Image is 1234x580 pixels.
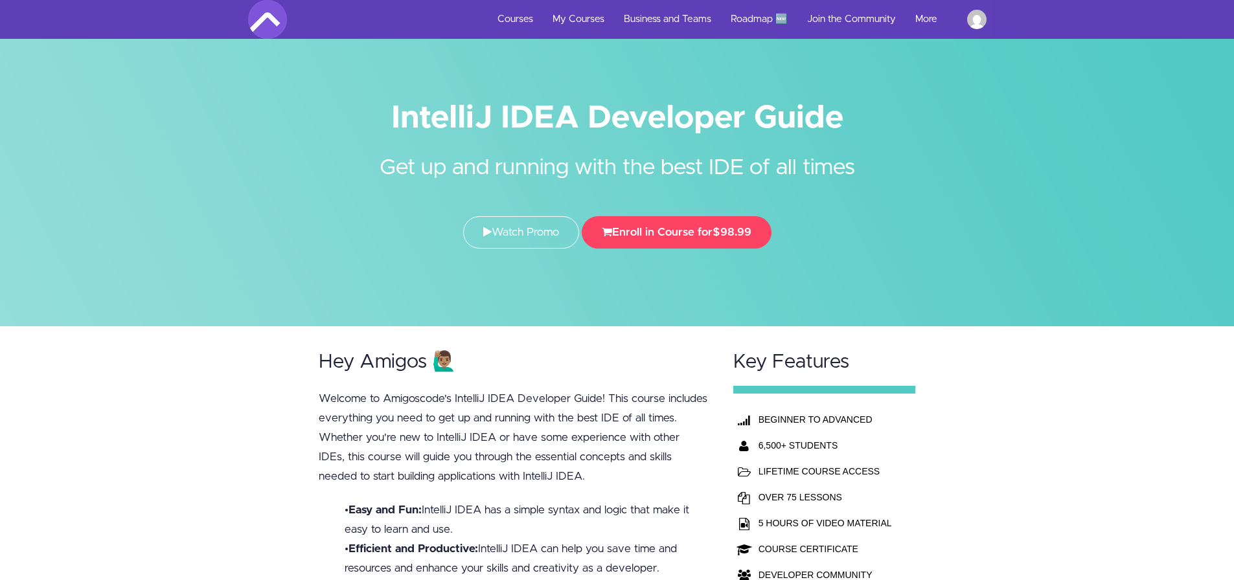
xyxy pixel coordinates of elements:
td: COURSE CERTIFICATE [755,536,895,562]
b: Efficient and Productive: [348,543,478,554]
a: Watch Promo [463,216,579,249]
th: BEGINNER TO ADVANCED [755,407,895,432]
button: Enroll in Course for$98.99 [582,216,771,249]
h2: Hey Amigos 🙋🏽‍♂️ [319,351,709,373]
h2: Key Features [733,351,916,373]
td: 5 HOURS OF VIDEO MATERIAL [755,510,895,536]
img: rsiv5588@gmail.com [967,10,987,29]
h2: Get up and running with the best IDE of all times [374,133,860,184]
h1: IntelliJ IDEA Developer Guide [248,104,987,133]
span: $98.99 [713,227,751,238]
td: LIFETIME COURSE ACCESS [755,458,895,484]
b: Easy and Fun: [348,504,422,515]
td: OVER 75 LESSONS [755,484,895,510]
li: • IntelliJ IDEA has a simple syntax and logic that make it easy to learn and use. [345,500,709,539]
th: 6,500+ STUDENTS [755,432,895,458]
p: Welcome to Amigoscode's IntelliJ IDEA Developer Guide! This course includes everything you need t... [319,389,709,486]
li: • IntelliJ IDEA can help you save time and resources and enhance your skills and creativity as a ... [345,539,709,578]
